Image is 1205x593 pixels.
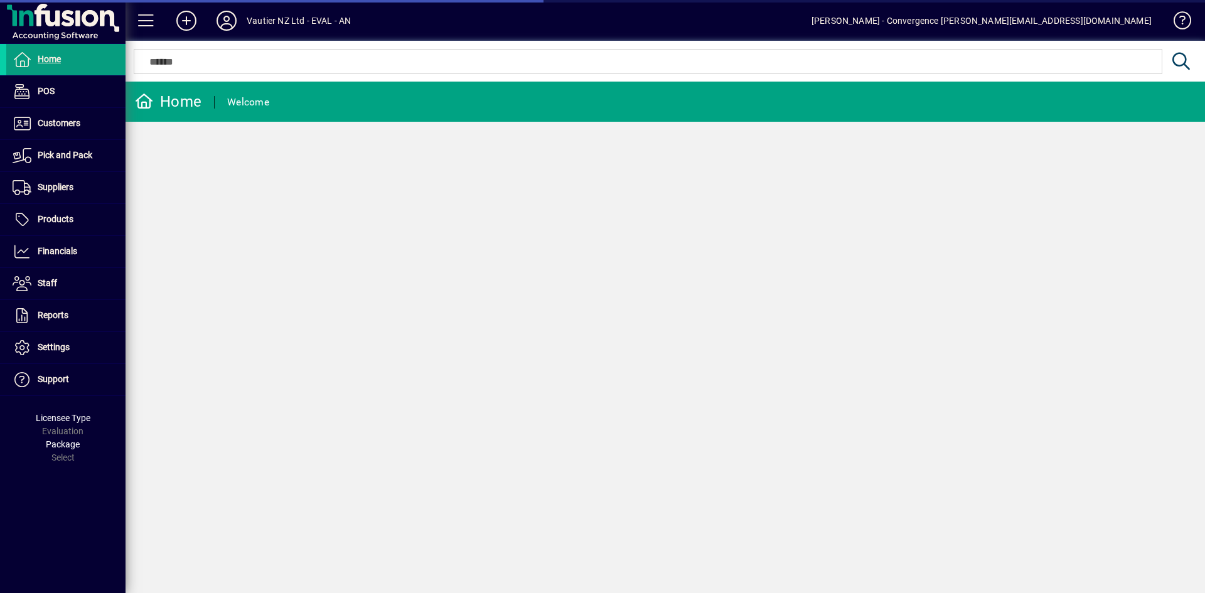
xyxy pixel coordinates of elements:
[38,150,92,160] span: Pick and Pack
[6,108,126,139] a: Customers
[38,182,73,192] span: Suppliers
[36,413,90,423] span: Licensee Type
[6,300,126,331] a: Reports
[38,246,77,256] span: Financials
[206,9,247,32] button: Profile
[811,11,1152,31] div: [PERSON_NAME] - Convergence [PERSON_NAME][EMAIL_ADDRESS][DOMAIN_NAME]
[6,204,126,235] a: Products
[247,11,351,31] div: Vautier NZ Ltd - EVAL - AN
[6,172,126,203] a: Suppliers
[6,236,126,267] a: Financials
[38,278,57,288] span: Staff
[1164,3,1189,43] a: Knowledge Base
[38,86,55,96] span: POS
[6,140,126,171] a: Pick and Pack
[38,310,68,320] span: Reports
[38,374,69,384] span: Support
[6,332,126,363] a: Settings
[227,92,269,112] div: Welcome
[6,268,126,299] a: Staff
[46,439,80,449] span: Package
[135,92,201,112] div: Home
[38,214,73,224] span: Products
[38,118,80,128] span: Customers
[38,342,70,352] span: Settings
[38,54,61,64] span: Home
[166,9,206,32] button: Add
[6,76,126,107] a: POS
[6,364,126,395] a: Support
